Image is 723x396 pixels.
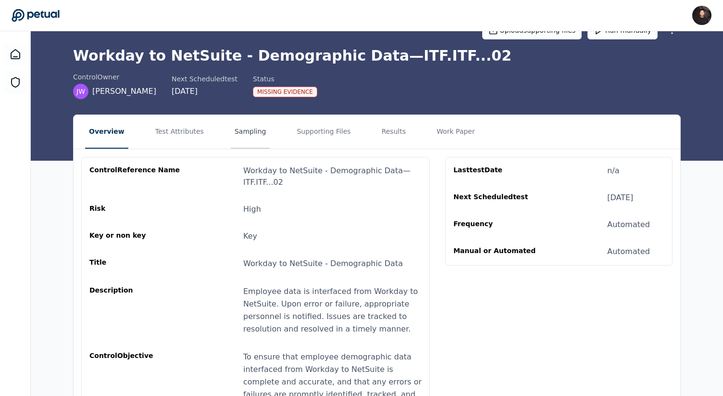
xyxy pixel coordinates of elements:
div: Key or non key [89,230,182,242]
div: Automated [607,246,650,257]
div: Last test Date [453,165,546,177]
span: [PERSON_NAME] [92,86,156,97]
span: Workday to NetSuite - Demographic Data [243,259,403,268]
div: Workday to NetSuite - Demographic Data — ITF.ITF...02 [243,165,422,188]
div: Manual or Automated [453,246,546,257]
h1: Workday to NetSuite - Demographic Data — ITF.ITF...02 [73,47,681,64]
div: Frequency [453,219,546,230]
div: Key [243,230,257,242]
div: Automated [607,219,650,230]
img: James Lee [692,6,711,25]
div: Status [253,74,317,84]
button: Work Paper [433,115,479,149]
div: High [243,204,261,215]
a: Dashboard [4,43,27,66]
button: Overview [85,115,128,149]
div: Employee data is interfaced from Workday to NetSuite. Upon error or failure, appropriate personne... [243,285,422,335]
button: Sampling [231,115,270,149]
div: control Owner [73,72,156,82]
div: control Reference Name [89,165,182,188]
button: Supporting Files [293,115,354,149]
a: SOC [4,71,27,94]
div: n/a [607,165,619,177]
div: [DATE] [607,192,633,204]
div: [DATE] [172,86,237,97]
div: Next Scheduled test [172,74,237,84]
span: JW [76,87,85,96]
div: Next Scheduled test [453,192,546,204]
button: Test Attributes [151,115,208,149]
div: Missing Evidence [253,87,317,97]
a: Go to Dashboard [12,9,60,22]
div: Title [89,257,182,270]
div: Description [89,285,182,335]
div: Risk [89,204,182,215]
button: Results [378,115,410,149]
nav: Tabs [74,115,680,149]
